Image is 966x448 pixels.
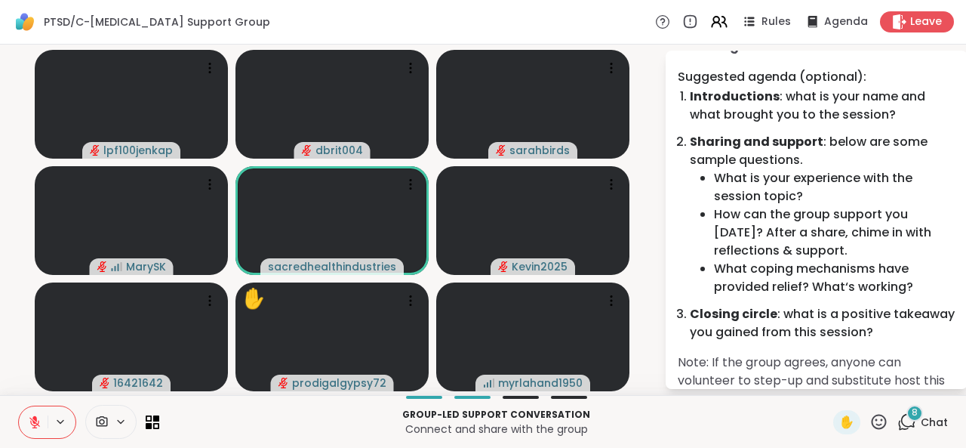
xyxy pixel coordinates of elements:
[103,143,173,158] span: lpf100jenkap
[714,169,955,205] li: What is your experience with the session topic?
[714,205,955,260] li: How can the group support you [DATE]? After a share, chime in with reflections & support.
[690,88,780,105] b: Introductions
[97,261,108,272] span: audio-muted
[126,259,166,274] span: MarySK
[824,14,868,29] span: Agenda
[921,415,948,430] span: Chat
[498,261,509,272] span: audio-muted
[241,284,266,314] div: ✋
[714,260,955,296] li: What coping mechanisms have provided relief? What‘s working?
[168,408,824,422] p: Group-led support conversation
[912,406,918,419] span: 8
[690,305,955,341] li: : what is a positive takeaway you gained from this session?
[268,259,396,274] span: sacredhealthindustries
[498,375,583,391] span: myrlahand1950
[100,378,110,388] span: audio-muted
[839,413,854,431] span: ✋
[690,88,955,124] li: : what is your name and what brought you to the session?
[910,14,942,29] span: Leave
[315,143,363,158] span: dbrit004
[168,422,824,437] p: Connect and share with the group
[278,378,289,388] span: audio-muted
[690,133,955,296] li: : below are some sample questions.
[690,133,823,150] b: Sharing and support
[512,259,568,274] span: Kevin2025
[292,375,386,391] span: prodigalgypsy72
[12,9,38,35] img: ShareWell Logomark
[113,375,163,391] span: 16421642
[690,305,777,323] b: Closing circle
[496,145,506,156] span: audio-muted
[302,145,312,156] span: audio-muted
[509,143,570,158] span: sarahbirds
[678,354,955,408] p: Note: If the group agrees, anyone can volunteer to step-up and substitute host this session.
[44,14,270,29] span: PTSD/C-[MEDICAL_DATA] Support Group
[678,68,955,86] div: Suggested agenda (optional):
[90,145,100,156] span: audio-muted
[761,14,791,29] span: Rules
